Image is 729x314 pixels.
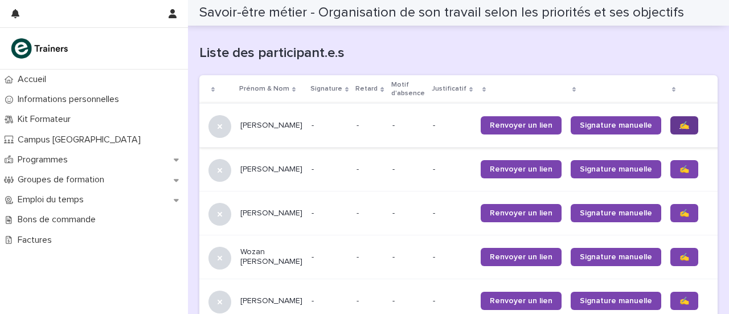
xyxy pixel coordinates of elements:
[357,206,361,218] p: -
[670,248,698,266] a: ✍️
[433,121,472,131] p: -
[312,209,347,218] p: -
[13,214,105,225] p: Bons de commande
[481,116,562,134] a: Renvoyer un lien
[240,121,302,131] p: [PERSON_NAME]
[13,134,150,145] p: Campus [GEOGRAPHIC_DATA]
[357,119,361,131] p: -
[240,247,302,267] p: Wozan [PERSON_NAME]
[670,160,698,178] a: ✍️
[357,162,361,174] p: -
[670,292,698,310] a: ✍️
[679,297,689,305] span: ✍️
[312,121,347,131] p: -
[679,253,689,261] span: ✍️
[670,204,698,222] a: ✍️
[490,165,552,173] span: Renvoyer un lien
[310,83,342,95] p: Signature
[490,253,552,261] span: Renvoyer un lien
[571,204,661,222] a: Signature manuelle
[679,165,689,173] span: ✍️
[13,94,128,105] p: Informations personnelles
[580,121,652,129] span: Signature manuelle
[13,235,61,246] p: Factures
[481,204,562,222] a: Renvoyer un lien
[392,252,424,262] p: -
[13,74,55,85] p: Accueil
[9,37,72,60] img: K0CqGN7SDeD6s4JG8KQk
[240,209,302,218] p: [PERSON_NAME]
[481,160,562,178] a: Renvoyer un lien
[355,83,378,95] p: Retard
[433,209,472,218] p: -
[490,121,552,129] span: Renvoyer un lien
[679,121,689,129] span: ✍️
[392,296,424,306] p: -
[571,292,661,310] a: Signature manuelle
[240,165,302,174] p: [PERSON_NAME]
[580,297,652,305] span: Signature manuelle
[481,248,562,266] a: Renvoyer un lien
[580,165,652,173] span: Signature manuelle
[312,296,347,306] p: -
[392,165,424,174] p: -
[490,209,552,217] span: Renvoyer un lien
[392,209,424,218] p: -
[571,248,661,266] a: Signature manuelle
[432,83,466,95] p: Justificatif
[580,209,652,217] span: Signature manuelle
[679,209,689,217] span: ✍️
[433,296,472,306] p: -
[580,253,652,261] span: Signature manuelle
[240,296,302,306] p: [PERSON_NAME]
[13,154,77,165] p: Programmes
[199,45,718,62] h1: Liste des participant.e.s
[392,121,424,131] p: -
[433,252,472,262] p: -
[490,297,552,305] span: Renvoyer un lien
[433,165,472,174] p: -
[312,252,347,262] p: -
[239,83,289,95] p: Prénom & Nom
[13,174,113,185] p: Groupes de formation
[571,160,661,178] a: Signature manuelle
[357,294,361,306] p: -
[357,250,361,262] p: -
[199,5,684,21] h2: Savoir-être métier - Organisation de son travail selon les priorités et ses objectifs
[391,79,425,100] p: Motif d'absence
[13,194,93,205] p: Emploi du temps
[481,292,562,310] a: Renvoyer un lien
[670,116,698,134] a: ✍️
[571,116,661,134] a: Signature manuelle
[312,165,347,174] p: -
[13,114,80,125] p: Kit Formateur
